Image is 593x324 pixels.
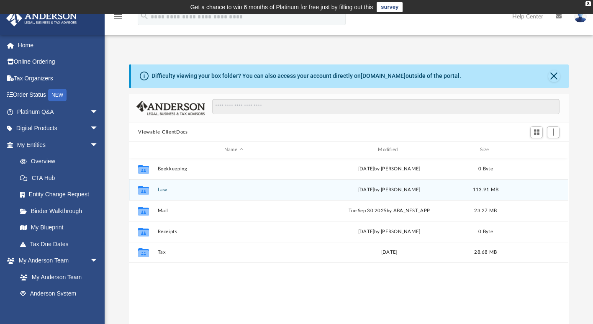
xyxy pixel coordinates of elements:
[6,37,111,54] a: Home
[12,203,111,219] a: Binder Walkthrough
[377,2,403,12] a: survey
[158,166,310,172] button: Bookkeeping
[90,103,107,121] span: arrow_drop_down
[313,146,465,154] div: Modified
[212,99,560,115] input: Search files and folders
[475,208,497,213] span: 23.27 MB
[574,10,587,23] img: User Pic
[158,208,310,213] button: Mail
[313,228,465,236] div: [DATE] by [PERSON_NAME]
[548,70,560,82] button: Close
[48,89,67,101] div: NEW
[12,153,111,170] a: Overview
[479,229,493,234] span: 0 Byte
[113,12,123,22] i: menu
[12,186,111,203] a: Entity Change Request
[313,186,465,194] div: [DATE] by [PERSON_NAME]
[6,103,111,120] a: Platinum Q&Aarrow_drop_down
[6,136,111,153] a: My Entitiesarrow_drop_down
[12,269,103,285] a: My Anderson Team
[469,146,503,154] div: Size
[473,188,498,192] span: 113.91 MB
[90,136,107,154] span: arrow_drop_down
[6,252,107,269] a: My Anderson Teamarrow_drop_down
[479,167,493,171] span: 0 Byte
[190,2,373,12] div: Get a chance to win 6 months of Platinum for free just by filling out this
[158,250,310,255] button: Tax
[313,249,465,256] div: [DATE]
[157,146,310,154] div: Name
[151,72,461,80] div: Difficulty viewing your box folder? You can also access your account directly on outside of the p...
[475,250,497,255] span: 28.68 MB
[585,1,591,6] div: close
[547,126,560,138] button: Add
[506,146,565,154] div: id
[530,126,543,138] button: Switch to Grid View
[6,54,111,70] a: Online Ordering
[90,120,107,137] span: arrow_drop_down
[6,70,111,87] a: Tax Organizers
[4,10,80,26] img: Anderson Advisors Platinum Portal
[158,187,310,193] button: Law
[6,87,111,104] a: Order StatusNEW
[90,252,107,270] span: arrow_drop_down
[12,219,107,236] a: My Blueprint
[12,236,111,252] a: Tax Due Dates
[140,11,149,21] i: search
[113,16,123,22] a: menu
[313,165,465,173] div: [DATE] by [PERSON_NAME]
[361,72,406,79] a: [DOMAIN_NAME]
[6,120,111,137] a: Digital Productsarrow_drop_down
[158,229,310,234] button: Receipts
[12,285,107,302] a: Anderson System
[313,207,465,215] div: Tue Sep 30 2025 by ABA_NEST_APP
[133,146,154,154] div: id
[138,129,187,136] button: Viewable-ClientDocs
[12,170,111,186] a: CTA Hub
